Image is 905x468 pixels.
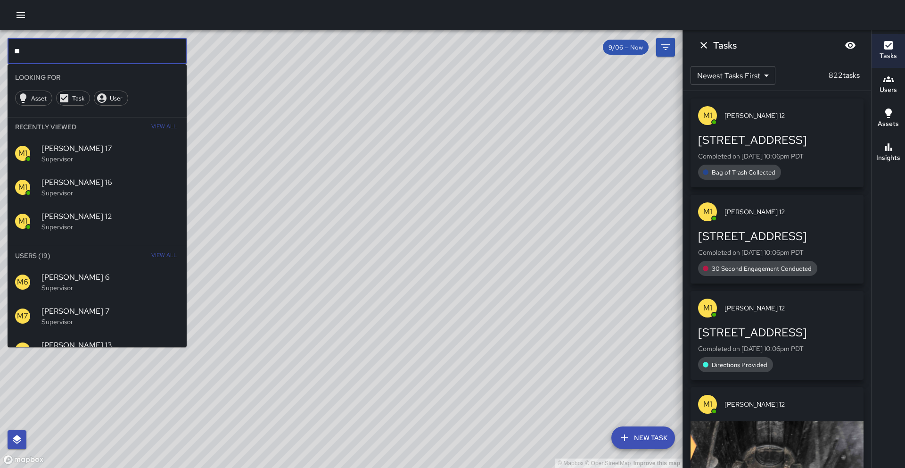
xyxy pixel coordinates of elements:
p: M1 [18,182,27,193]
p: Supervisor [41,317,179,326]
span: [PERSON_NAME] 12 [724,303,856,313]
p: M6 [17,276,28,288]
div: M1[PERSON_NAME] 16Supervisor [8,170,187,204]
div: [STREET_ADDRESS] [698,325,856,340]
div: Newest Tasks First [691,66,775,85]
span: [PERSON_NAME] 7 [41,306,179,317]
span: Asset [26,94,52,102]
span: [PERSON_NAME] 12 [41,211,179,222]
li: Looking For [8,68,187,87]
p: M1 [703,302,712,314]
span: 9/06 — Now [603,43,649,51]
span: Directions Provided [706,361,773,369]
div: [STREET_ADDRESS] [698,229,856,244]
div: Asset [15,91,52,106]
h6: Assets [878,119,899,129]
h6: Tasks [713,38,737,53]
div: [STREET_ADDRESS] [698,133,856,148]
div: M6[PERSON_NAME] 6Supervisor [8,265,187,299]
span: 30 Second Engagement Conducted [706,265,817,273]
button: Insights [872,136,905,170]
div: User [94,91,128,106]
p: M1 [18,344,27,356]
span: [PERSON_NAME] 12 [724,207,856,217]
div: M1[PERSON_NAME] 13Supervisor [8,333,187,367]
p: M7 [17,310,28,322]
div: Task [56,91,90,106]
div: M7[PERSON_NAME] 7Supervisor [8,299,187,333]
button: Tasks [872,34,905,68]
p: M1 [18,148,27,159]
p: Supervisor [41,188,179,198]
p: Completed on [DATE] 10:06pm PDT [698,151,856,161]
span: [PERSON_NAME] 17 [41,143,179,154]
span: View All [151,248,177,263]
span: Bag of Trash Collected [706,168,781,176]
p: M1 [703,110,712,121]
h6: Users [880,85,897,95]
li: Recently Viewed [8,117,187,136]
p: Supervisor [41,283,179,292]
p: Supervisor [41,222,179,232]
button: Filters [656,38,675,57]
p: 822 tasks [825,70,864,81]
span: User [105,94,128,102]
p: Supervisor [41,154,179,164]
span: [PERSON_NAME] 6 [41,272,179,283]
span: Task [67,94,90,102]
button: M1[PERSON_NAME] 12[STREET_ADDRESS]Completed on [DATE] 10:06pm PDT30 Second Engagement Conducted [691,195,864,284]
button: M1[PERSON_NAME] 12[STREET_ADDRESS]Completed on [DATE] 10:06pm PDTBag of Trash Collected [691,99,864,187]
button: M1[PERSON_NAME] 12[STREET_ADDRESS]Completed on [DATE] 10:06pm PDTDirections Provided [691,291,864,380]
li: Users (19) [8,246,187,265]
button: View All [149,117,179,136]
button: Assets [872,102,905,136]
span: [PERSON_NAME] 12 [724,111,856,120]
p: M1 [703,206,712,217]
span: [PERSON_NAME] 13 [41,340,179,351]
button: New Task [611,426,675,449]
button: Users [872,68,905,102]
p: Completed on [DATE] 10:06pm PDT [698,344,856,353]
p: M1 [18,216,27,227]
span: [PERSON_NAME] 12 [724,400,856,409]
span: [PERSON_NAME] 16 [41,177,179,188]
h6: Insights [876,153,900,163]
button: Blur [841,36,860,55]
h6: Tasks [880,51,897,61]
span: View All [151,119,177,134]
div: M1[PERSON_NAME] 17Supervisor [8,136,187,170]
p: Completed on [DATE] 10:06pm PDT [698,248,856,257]
div: M1[PERSON_NAME] 12Supervisor [8,204,187,238]
button: Dismiss [694,36,713,55]
button: View All [149,246,179,265]
p: M1 [703,399,712,410]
